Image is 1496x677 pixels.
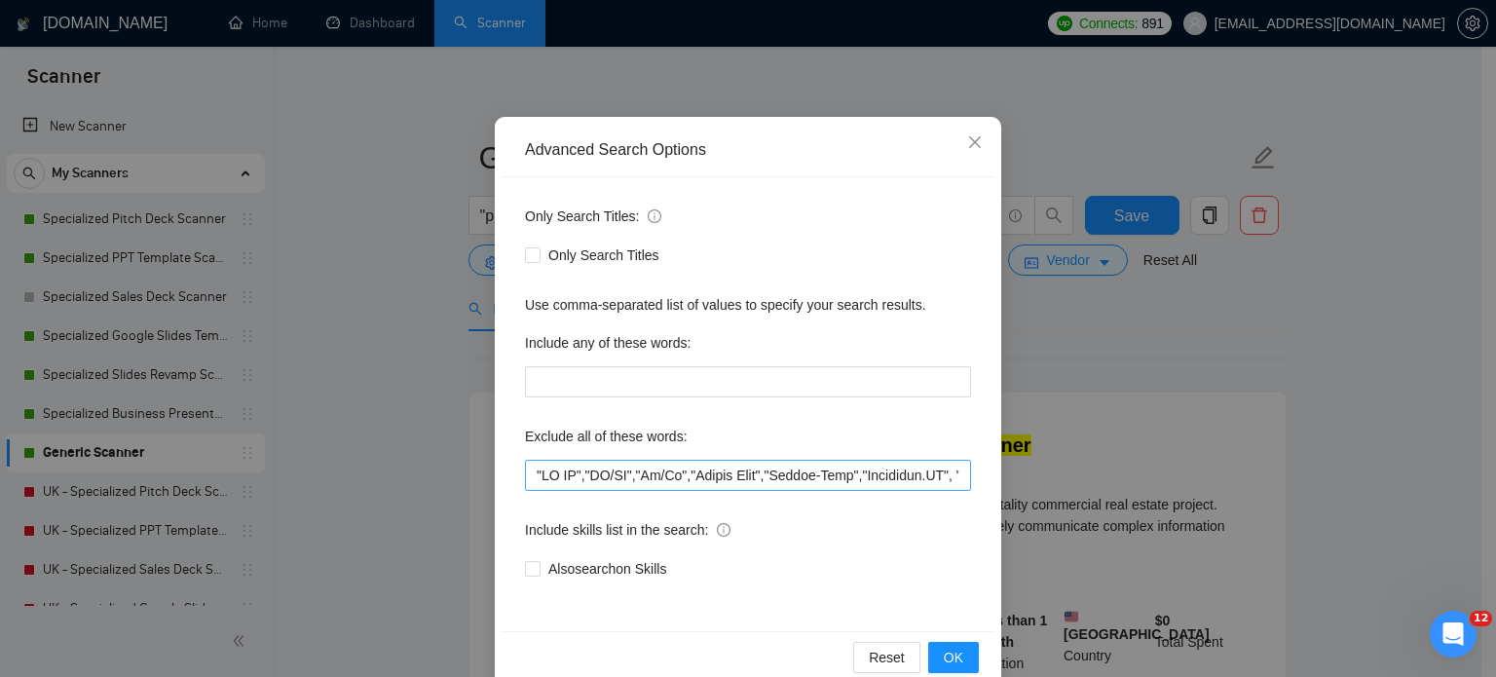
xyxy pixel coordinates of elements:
[949,117,1001,169] button: Close
[525,421,688,452] label: Exclude all of these words:
[928,642,979,673] button: OK
[648,209,661,223] span: info-circle
[869,647,905,668] span: Reset
[853,642,920,673] button: Reset
[541,558,674,580] span: Also search on Skills
[1470,611,1492,626] span: 12
[525,139,971,161] div: Advanced Search Options
[525,327,691,358] label: Include any of these words:
[1430,611,1477,658] iframe: Intercom live chat
[717,523,730,537] span: info-circle
[525,206,661,227] span: Only Search Titles:
[525,294,971,316] div: Use comma-separated list of values to specify your search results.
[541,244,667,266] span: Only Search Titles
[525,519,730,541] span: Include skills list in the search:
[944,647,963,668] span: OK
[967,134,983,150] span: close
